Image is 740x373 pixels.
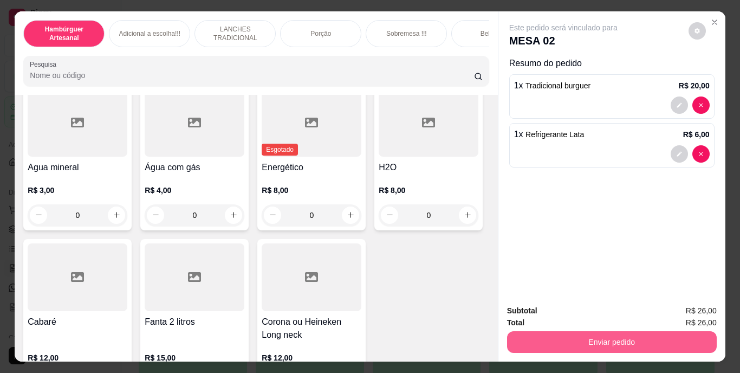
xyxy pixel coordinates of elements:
button: decrease-product-quantity [671,97,688,114]
button: increase-product-quantity [108,207,125,224]
p: R$ 20,00 [679,80,710,91]
button: increase-product-quantity [342,207,359,224]
h4: Água com gás [145,161,244,174]
p: R$ 15,00 [145,352,244,363]
button: increase-product-quantity [459,207,476,224]
span: R$ 26,00 [686,305,717,317]
p: R$ 12,00 [28,352,127,363]
p: R$ 8,00 [379,185,478,196]
button: Close [706,14,723,31]
span: Esgotado [262,144,298,156]
button: decrease-product-quantity [147,207,164,224]
p: Este pedido será vinculado para [509,22,618,33]
button: decrease-product-quantity [692,145,710,163]
p: Bebidas [481,29,504,38]
h4: Energético [262,161,361,174]
p: R$ 6,00 [683,129,710,140]
button: decrease-product-quantity [264,207,281,224]
h4: H2O [379,161,478,174]
p: Resumo do pedido [509,57,715,70]
p: Sobremesa !!! [386,29,427,38]
button: decrease-product-quantity [381,207,398,224]
strong: Subtotal [507,306,537,315]
p: R$ 12,00 [262,352,361,363]
button: decrease-product-quantity [671,145,688,163]
h4: Fanta 2 litros [145,316,244,329]
p: MESA 02 [509,33,618,48]
strong: Total [507,318,524,327]
h4: Cabaré [28,316,127,329]
p: LANCHES TRADICIONAL [204,25,267,42]
p: Porção [310,29,331,38]
p: R$ 8,00 [262,185,361,196]
button: decrease-product-quantity [692,97,710,114]
h4: Corona ou Heineken Long neck [262,316,361,342]
p: R$ 3,00 [28,185,127,196]
p: 1 x [514,79,590,92]
p: 1 x [514,128,585,141]
h4: Agua mineral [28,161,127,174]
span: Refrigerante Lata [525,130,584,139]
button: Enviar pedido [507,331,717,353]
span: R$ 26,00 [686,317,717,329]
button: decrease-product-quantity [30,207,47,224]
p: Hambúrguer Artesanal [33,25,95,42]
button: decrease-product-quantity [689,22,706,40]
span: Tradicional burguer [525,81,590,90]
input: Pesquisa [30,70,474,81]
p: R$ 4,00 [145,185,244,196]
button: increase-product-quantity [225,207,242,224]
p: Adicional a escolha!!! [119,29,180,38]
label: Pesquisa [30,60,60,69]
